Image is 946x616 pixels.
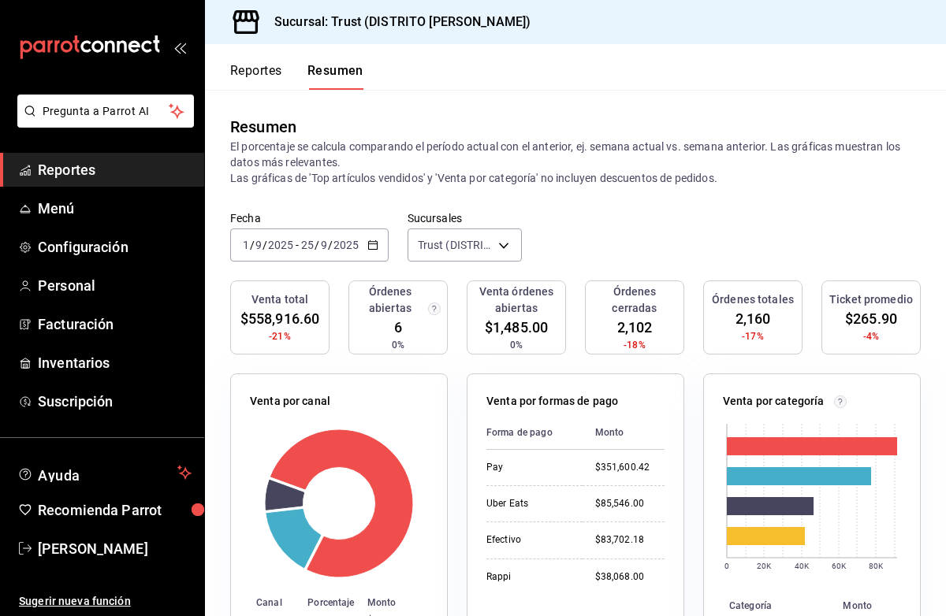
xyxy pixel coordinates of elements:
label: Sucursales [408,213,522,224]
span: [PERSON_NAME] [38,538,192,559]
div: Resumen [230,115,296,139]
span: Trust (DISTRITO [PERSON_NAME]) [418,237,493,253]
p: Venta por categoría [723,393,825,410]
input: -- [242,239,250,251]
div: $83,702.18 [595,533,665,547]
text: 0 [724,562,729,570]
button: Reportes [230,63,282,90]
span: Configuración [38,236,192,258]
span: Suscripción [38,391,192,412]
h3: Órdenes cerradas [592,284,677,317]
span: 2,102 [617,317,653,338]
span: Ayuda [38,463,171,482]
span: 6 [394,317,402,338]
div: $85,546.00 [595,497,665,510]
th: Porcentaje [301,594,360,611]
span: -21% [269,329,291,343]
span: / [250,239,255,251]
span: $1,485.00 [485,317,548,338]
span: Menú [38,198,192,219]
span: / [328,239,333,251]
a: Pregunta a Parrot AI [11,114,194,131]
div: Uber Eats [486,497,570,510]
span: / [263,239,267,251]
text: 60K [832,562,847,570]
input: -- [255,239,263,251]
th: Categoría [704,597,836,614]
span: Reportes [38,159,192,180]
div: $38,068.00 [595,570,665,584]
span: / [315,239,319,251]
label: Fecha [230,213,389,224]
text: 20K [757,562,772,570]
div: $351,600.42 [595,461,665,474]
p: Venta por canal [250,393,330,410]
span: Pregunta a Parrot AI [43,103,169,120]
th: Canal [231,594,301,611]
text: 80K [869,562,884,570]
h3: Órdenes totales [712,291,794,308]
h3: Venta órdenes abiertas [474,284,559,317]
th: Monto [836,597,920,614]
h3: Ticket promedio [829,291,913,308]
input: -- [320,239,328,251]
span: $558,916.60 [240,308,319,329]
span: 2,160 [736,308,771,329]
input: ---- [267,239,294,251]
button: Resumen [307,63,363,90]
th: Monto [361,594,447,611]
button: Pregunta a Parrot AI [17,95,194,128]
input: -- [300,239,315,251]
span: 0% [510,338,523,352]
th: Monto [583,416,665,450]
span: Facturación [38,314,192,335]
p: Venta por formas de pago [486,393,618,410]
h3: Sucursal: Trust (DISTRITO [PERSON_NAME]) [262,13,531,32]
p: El porcentaje se calcula comparando el período actual con el anterior, ej. semana actual vs. sema... [230,139,921,186]
input: ---- [333,239,359,251]
th: Forma de pago [486,416,583,450]
text: 40K [795,562,810,570]
div: Efectivo [486,533,570,547]
div: navigation tabs [230,63,363,90]
h3: Venta total [251,291,308,308]
span: Sugerir nueva función [19,593,192,610]
span: -18% [624,338,646,352]
div: Pay [486,461,570,474]
span: -4% [863,329,879,343]
span: - [296,239,299,251]
span: -17% [742,329,764,343]
span: Personal [38,275,192,296]
span: 0% [392,338,404,352]
span: Recomienda Parrot [38,499,192,521]
span: Inventarios [38,352,192,373]
span: $265.90 [845,308,897,329]
h3: Órdenes abiertas [356,284,425,317]
button: open_drawer_menu [173,41,186,54]
div: Rappi [486,570,570,584]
